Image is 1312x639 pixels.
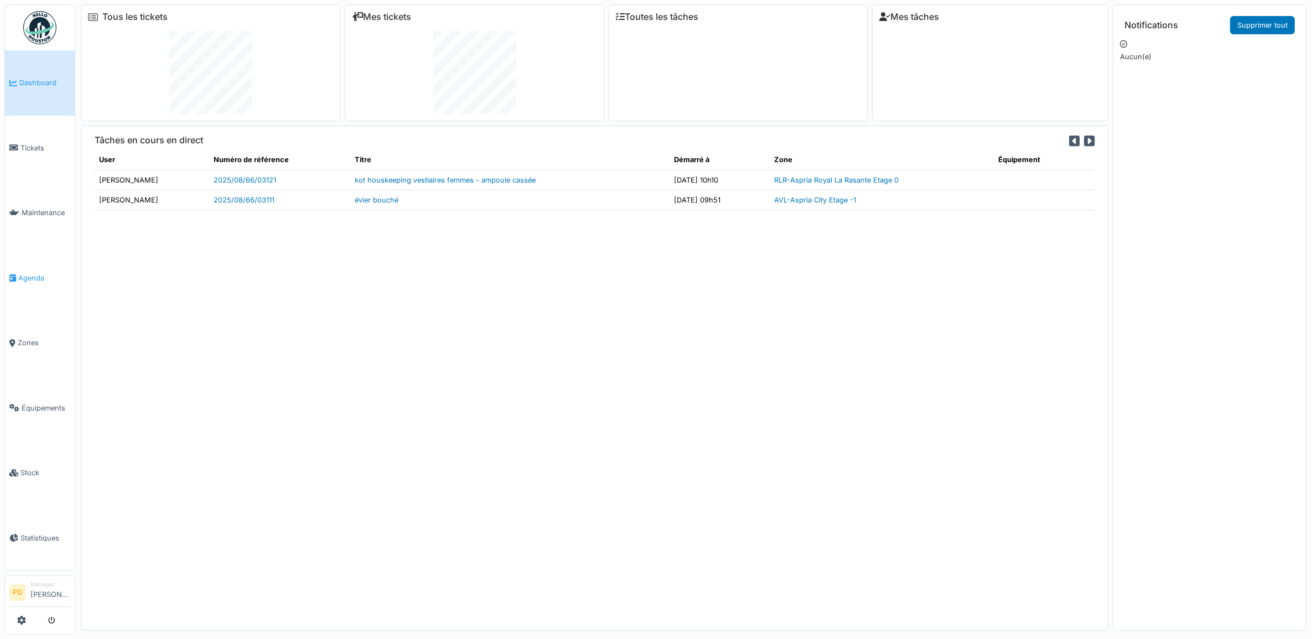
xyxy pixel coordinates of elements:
td: [DATE] 10h10 [670,170,770,190]
a: RLR-Aspria Royal La Rasante Etage 0 [774,176,899,184]
li: PD [9,584,26,601]
a: AVL-Aspria City Etage -1 [774,196,856,204]
span: Équipements [22,403,70,413]
h6: Notifications [1124,20,1178,30]
a: Statistiques [5,506,75,571]
td: [PERSON_NAME] [95,190,209,210]
th: Numéro de référence [209,150,351,170]
span: Zones [18,337,70,348]
span: Stock [20,467,70,478]
li: [PERSON_NAME] [30,580,70,604]
a: PD Manager[PERSON_NAME] [9,580,70,607]
span: Tickets [20,143,70,153]
a: Zones [5,310,75,376]
a: Équipements [5,376,75,441]
td: [PERSON_NAME] [95,170,209,190]
th: Démarré à [670,150,770,170]
th: Titre [350,150,670,170]
span: Maintenance [22,207,70,218]
span: Dashboard [19,77,70,88]
span: Agenda [18,273,70,283]
a: Tous les tickets [102,12,168,22]
div: Manager [30,580,70,589]
a: 2025/08/66/03111 [214,196,274,204]
h6: Tâches en cours en direct [95,135,203,146]
a: 2025/08/66/03121 [214,176,276,184]
a: évier bouché [355,196,398,204]
td: [DATE] 09h51 [670,190,770,210]
a: Toutes les tâches [616,12,698,22]
img: Badge_color-CXgf-gQk.svg [23,11,56,44]
a: Stock [5,440,75,506]
th: Équipement [994,150,1095,170]
p: Aucun(e) [1120,51,1299,62]
a: Maintenance [5,180,75,246]
a: Tickets [5,116,75,181]
a: Mes tâches [879,12,939,22]
a: Dashboard [5,50,75,116]
a: Agenda [5,246,75,311]
a: Mes tickets [352,12,411,22]
span: translation missing: fr.shared.user [99,155,115,164]
a: kot houskeeping vestiaires femmes - ampoule cassée [355,176,536,184]
a: Supprimer tout [1230,16,1295,34]
span: Statistiques [20,533,70,543]
th: Zone [770,150,994,170]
